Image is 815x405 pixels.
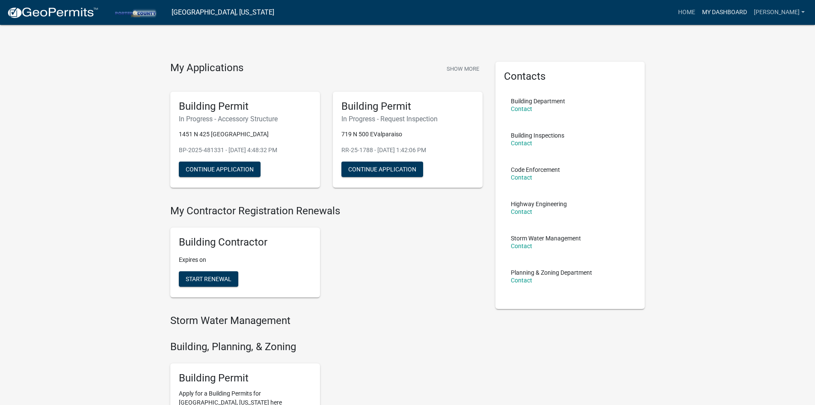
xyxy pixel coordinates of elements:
a: Contact [511,208,532,215]
button: Show More [443,62,483,76]
button: Continue Application [179,162,261,177]
h5: Building Permit [179,100,311,113]
p: Code Enforcement [511,167,560,173]
a: Contact [511,140,532,147]
p: Storm Water Management [511,235,581,241]
h4: My Applications [170,62,243,75]
a: My Dashboard [699,4,750,21]
a: Contact [511,174,532,181]
h4: Building, Planning, & Zoning [170,341,483,353]
h6: In Progress - Request Inspection [341,115,474,123]
h4: Storm Water Management [170,315,483,327]
button: Start Renewal [179,271,238,287]
p: Planning & Zoning Department [511,270,592,276]
p: 719 N 500 EValparaiso [341,130,474,139]
h5: Building Permit [341,100,474,113]
a: Contact [511,105,532,112]
img: Porter County, Indiana [105,6,165,18]
a: [GEOGRAPHIC_DATA], [US_STATE] [172,5,274,20]
p: Building Department [511,98,565,104]
button: Continue Application [341,162,423,177]
h5: Contacts [504,70,637,83]
a: Contact [511,243,532,249]
h6: In Progress - Accessory Structure [179,115,311,123]
p: RR-25-1788 - [DATE] 1:42:06 PM [341,146,474,155]
span: Start Renewal [186,276,231,282]
p: 1451 N 425 [GEOGRAPHIC_DATA] [179,130,311,139]
h5: Building Contractor [179,236,311,249]
a: Contact [511,277,532,284]
h4: My Contractor Registration Renewals [170,205,483,217]
a: [PERSON_NAME] [750,4,808,21]
p: Expires on [179,255,311,264]
h5: Building Permit [179,372,311,384]
p: BP-2025-481331 - [DATE] 4:48:32 PM [179,146,311,155]
wm-registration-list-section: My Contractor Registration Renewals [170,205,483,304]
p: Highway Engineering [511,201,567,207]
p: Building Inspections [511,132,564,138]
a: Home [675,4,699,21]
